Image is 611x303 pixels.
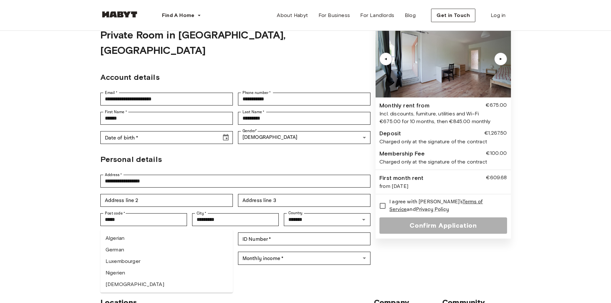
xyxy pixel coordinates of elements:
[379,129,401,138] div: Deposit
[379,110,507,118] div: Incl. discounts, furniture, utilities and Wi-Fi
[100,72,371,83] h2: Account details
[379,174,423,182] div: First month rent
[431,9,475,22] button: Get in Touch
[242,109,265,115] label: Last Name
[379,118,507,125] div: €675.00 for 10 months, then €845.00 monthly
[238,131,370,144] div: [DEMOGRAPHIC_DATA]
[359,215,368,224] button: Open
[486,149,507,158] div: €100.00
[360,12,394,19] span: For Landlords
[272,9,313,22] a: About Habyt
[437,12,470,19] span: Get in Touch
[100,27,371,58] h1: Private Room in [GEOGRAPHIC_DATA], [GEOGRAPHIC_DATA]
[313,9,355,22] a: For Business
[355,9,399,22] a: For Landlords
[318,12,350,19] span: For Business
[100,267,233,279] li: Nigerien
[486,174,507,182] div: €609.68
[100,279,233,290] li: [DEMOGRAPHIC_DATA]
[242,128,257,134] label: Gender *
[497,57,504,61] div: ▲
[100,11,139,18] img: Habyt
[379,138,507,146] div: Charged only at the signature of the contract
[277,12,308,19] span: About Habyt
[197,210,207,216] label: City
[379,149,425,158] div: Membership Fee
[379,101,429,110] div: Monthly rent from
[105,90,117,96] label: Email
[162,12,195,19] span: Find A Home
[400,9,421,22] a: Blog
[100,256,233,267] li: Luxembourger
[383,57,389,61] div: ▲
[389,198,502,214] span: I agree with [PERSON_NAME]'s and
[105,230,125,235] label: Nationality
[100,154,371,165] h2: Personal details
[105,172,122,178] label: Address
[105,210,125,216] label: Post code
[242,90,271,96] label: Phone number
[376,21,511,97] img: Image of the room
[100,232,233,244] li: Algerian
[484,129,507,138] div: €1,267.50
[491,12,505,19] span: Log in
[105,109,127,115] label: First Name
[486,9,511,22] a: Log in
[379,158,507,166] div: Charged only at the signature of the contract
[405,12,416,19] span: Blog
[416,206,449,213] a: Privacy Policy
[157,9,206,22] button: Find A Home
[219,131,232,144] button: Choose date
[486,101,507,110] div: €675.00
[100,244,233,256] li: German
[288,210,302,216] label: Country
[379,182,507,190] div: from [DATE]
